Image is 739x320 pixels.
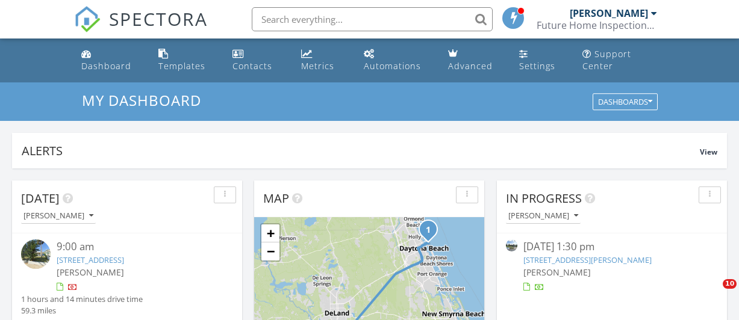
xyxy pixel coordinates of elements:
[428,229,435,236] div: 46 S Oleander Ave, Daytona Beach, FL 32118
[593,94,658,111] button: Dashboards
[158,60,205,72] div: Templates
[81,60,131,72] div: Dashboard
[21,239,51,269] img: streetview
[296,43,349,78] a: Metrics
[301,60,334,72] div: Metrics
[57,254,124,265] a: [STREET_ADDRESS]
[263,190,289,206] span: Map
[578,43,663,78] a: Support Center
[582,48,631,72] div: Support Center
[21,294,143,305] div: 1 hours and 14 minutes drive time
[359,43,434,78] a: Automations (Basic)
[519,60,555,72] div: Settings
[154,43,218,78] a: Templates
[523,239,700,254] div: [DATE] 1:30 pm
[228,43,287,78] a: Contacts
[426,226,431,235] i: 1
[76,43,144,78] a: Dashboard
[523,266,591,278] span: [PERSON_NAME]
[508,212,578,220] div: [PERSON_NAME]
[21,305,143,316] div: 59.3 miles
[537,19,657,31] div: Future Home Inspections Inc
[23,212,93,220] div: [PERSON_NAME]
[261,242,279,260] a: Zoom out
[523,254,652,265] a: [STREET_ADDRESS][PERSON_NAME]
[21,239,233,316] a: 9:00 am [STREET_ADDRESS] [PERSON_NAME] 1 hours and 14 minutes drive time 59.3 miles
[21,190,60,206] span: [DATE]
[109,6,208,31] span: SPECTORA
[21,208,96,224] button: [PERSON_NAME]
[506,239,517,251] img: streetview
[514,43,568,78] a: Settings
[82,90,201,110] span: My Dashboard
[232,60,272,72] div: Contacts
[443,43,505,78] a: Advanced
[698,279,727,308] iframe: Intercom live chat
[700,147,717,157] span: View
[261,224,279,242] a: Zoom in
[598,98,652,106] div: Dashboards
[22,143,700,159] div: Alerts
[506,208,581,224] button: [PERSON_NAME]
[74,6,101,32] img: The Best Home Inspection Software - Spectora
[74,16,208,42] a: SPECTORA
[57,239,216,254] div: 9:00 am
[364,60,421,72] div: Automations
[506,190,582,206] span: In Progress
[448,60,493,72] div: Advanced
[57,266,124,278] span: [PERSON_NAME]
[506,239,718,293] a: [DATE] 1:30 pm [STREET_ADDRESS][PERSON_NAME] [PERSON_NAME]
[723,279,737,289] span: 10
[252,7,493,31] input: Search everything...
[570,7,648,19] div: [PERSON_NAME]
